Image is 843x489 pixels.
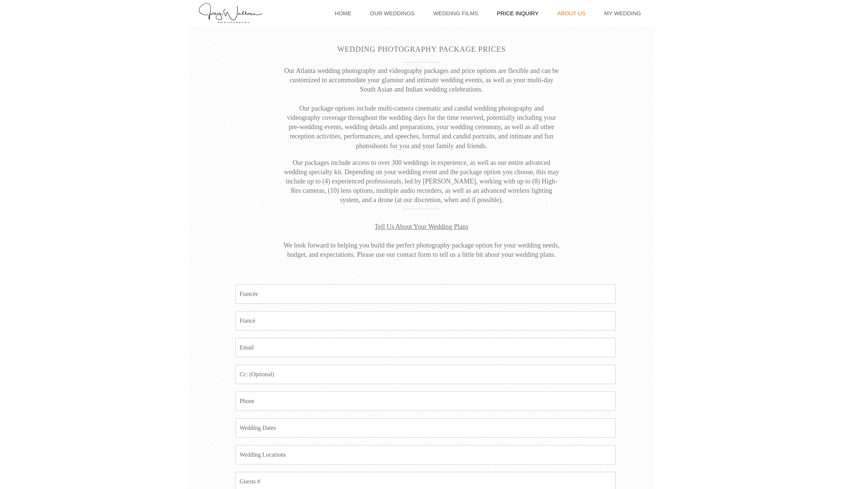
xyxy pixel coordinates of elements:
[235,445,616,464] input: Wedding Locations
[235,284,616,304] input: Fiancée
[235,365,616,384] input: Cc: (Optional)
[235,338,616,357] input: Email
[235,418,616,438] input: Wedding Dates
[375,223,468,230] span: Tell Us About Your Wedding Plans
[282,158,561,205] p: Our packages include access to over 300 weddings in experience, as well as our entire advanced we...
[282,66,561,151] p: Our Atlanta wedding photography and videography packages and price options are flexible and can b...
[198,32,645,55] h1: Wedding Photography Package Prices
[235,391,616,411] input: Phone
[282,213,561,260] p: We look forward to helping you build the perfect photography package option for your wedding need...
[235,311,616,330] input: Fiancé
